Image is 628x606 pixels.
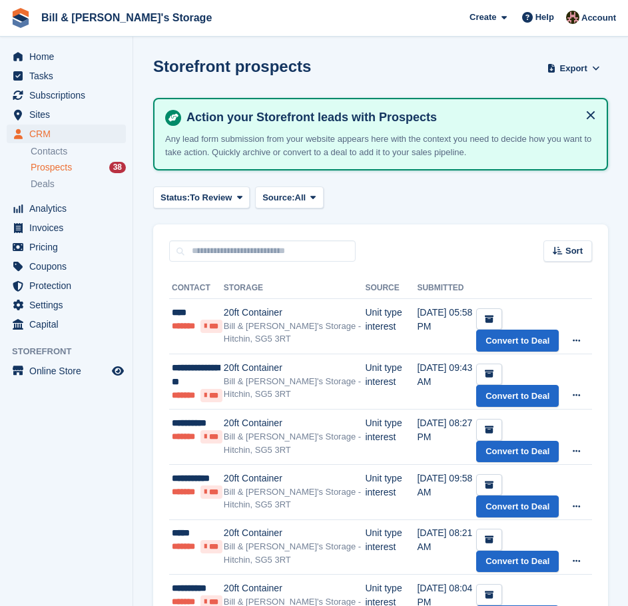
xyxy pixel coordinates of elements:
[224,540,366,566] div: Bill & [PERSON_NAME]'s Storage - Hitchin, SG5 3RT
[7,315,126,334] a: menu
[417,410,476,465] td: [DATE] 08:27 PM
[365,519,417,575] td: Unit type interest
[7,257,126,276] a: menu
[7,296,126,314] a: menu
[7,276,126,295] a: menu
[153,186,250,208] button: Status: To Review
[417,464,476,519] td: [DATE] 09:58 AM
[581,11,616,25] span: Account
[224,320,366,346] div: Bill & [PERSON_NAME]'s Storage - Hitchin, SG5 3RT
[224,278,366,299] th: Storage
[565,244,583,258] span: Sort
[476,385,559,407] a: Convert to Deal
[29,238,109,256] span: Pricing
[560,62,587,75] span: Export
[29,125,109,143] span: CRM
[476,551,559,573] a: Convert to Deal
[109,162,126,173] div: 38
[476,330,559,352] a: Convert to Deal
[365,464,417,519] td: Unit type interest
[165,133,596,158] p: Any lead form submission from your website appears here with the context you need to decide how y...
[31,177,126,191] a: Deals
[224,416,366,430] div: 20ft Container
[365,410,417,465] td: Unit type interest
[295,191,306,204] span: All
[417,519,476,575] td: [DATE] 08:21 AM
[7,125,126,143] a: menu
[169,278,224,299] th: Contact
[29,218,109,237] span: Invoices
[224,485,366,511] div: Bill & [PERSON_NAME]'s Storage - Hitchin, SG5 3RT
[31,178,55,190] span: Deals
[7,47,126,66] a: menu
[365,278,417,299] th: Source
[153,57,311,75] h1: Storefront prospects
[255,186,324,208] button: Source: All
[29,362,109,380] span: Online Store
[190,191,232,204] span: To Review
[224,375,366,401] div: Bill & [PERSON_NAME]'s Storage - Hitchin, SG5 3RT
[110,363,126,379] a: Preview store
[29,86,109,105] span: Subscriptions
[544,57,603,79] button: Export
[262,191,294,204] span: Source:
[11,8,31,28] img: stora-icon-8386f47178a22dfd0bd8f6a31ec36ba5ce8667c1dd55bd0f319d3a0aa187defe.svg
[7,86,126,105] a: menu
[417,354,476,410] td: [DATE] 09:43 AM
[417,299,476,354] td: [DATE] 05:58 PM
[29,296,109,314] span: Settings
[181,110,596,125] h4: Action your Storefront leads with Prospects
[29,199,109,218] span: Analytics
[29,257,109,276] span: Coupons
[12,345,133,358] span: Storefront
[535,11,554,24] span: Help
[7,362,126,380] a: menu
[7,67,126,85] a: menu
[29,276,109,295] span: Protection
[476,441,559,463] a: Convert to Deal
[224,361,366,375] div: 20ft Container
[7,199,126,218] a: menu
[417,278,476,299] th: Submitted
[36,7,217,29] a: Bill & [PERSON_NAME]'s Storage
[31,160,126,174] a: Prospects 38
[566,11,579,24] img: Jack Bottesch
[224,306,366,320] div: 20ft Container
[29,47,109,66] span: Home
[29,67,109,85] span: Tasks
[7,218,126,237] a: menu
[224,430,366,456] div: Bill & [PERSON_NAME]'s Storage - Hitchin, SG5 3RT
[224,581,366,595] div: 20ft Container
[160,191,190,204] span: Status:
[224,471,366,485] div: 20ft Container
[29,315,109,334] span: Capital
[224,526,366,540] div: 20ft Container
[470,11,496,24] span: Create
[31,161,72,174] span: Prospects
[476,495,559,517] a: Convert to Deal
[365,354,417,410] td: Unit type interest
[365,299,417,354] td: Unit type interest
[31,145,126,158] a: Contacts
[29,105,109,124] span: Sites
[7,105,126,124] a: menu
[7,238,126,256] a: menu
